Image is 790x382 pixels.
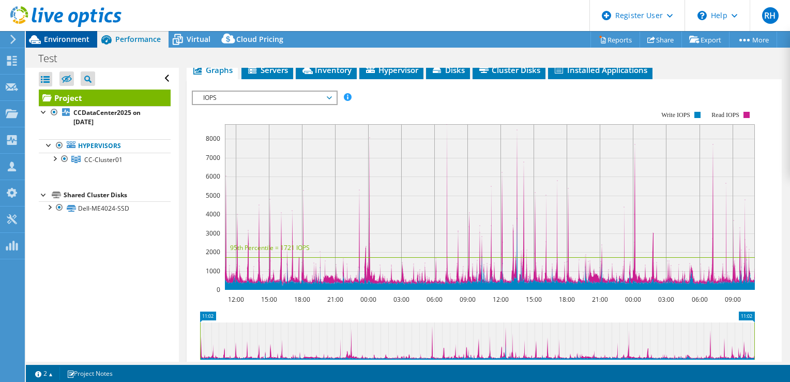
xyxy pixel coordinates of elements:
text: Write IOPS [661,111,690,119]
text: 2000 [206,247,220,256]
a: CC-Cluster01 [39,153,171,166]
text: 4000 [206,210,220,218]
text: 6000 [206,172,220,181]
h1: Test [34,53,73,64]
a: 2 [28,367,60,380]
span: Inventory [301,65,352,75]
text: 18:00 [558,295,574,304]
span: Servers [247,65,288,75]
a: Export [681,32,730,48]
a: Reports [590,32,640,48]
b: CCDataCenter2025 on [DATE] [73,108,141,126]
div: Shared Cluster Disks [64,189,171,201]
span: Cluster Disks [478,65,540,75]
text: 06:00 [691,295,707,304]
a: Dell-ME4024-SSD [39,201,171,215]
span: Disks [431,65,465,75]
span: Environment [44,34,89,44]
text: 18:00 [294,295,310,304]
text: 21:00 [591,295,607,304]
span: RH [762,7,779,24]
span: IOPS [198,92,331,104]
text: 06:00 [426,295,442,304]
text: 8000 [206,134,220,143]
span: Graphs [192,65,233,75]
a: Project Notes [59,367,120,380]
text: 5000 [206,191,220,200]
text: 15:00 [261,295,277,304]
text: 09:00 [724,295,740,304]
span: Performance [115,34,161,44]
span: Virtual [187,34,210,44]
a: CCDataCenter2025 on [DATE] [39,106,171,129]
span: Installed Applications [553,65,647,75]
span: Hypervisor [364,65,418,75]
text: 03:00 [393,295,409,304]
a: Hypervisors [39,139,171,153]
text: 95th Percentile = 1721 IOPS [230,243,310,252]
text: 3000 [206,229,220,238]
text: 12:00 [227,295,244,304]
span: CC-Cluster01 [84,155,123,164]
a: Project [39,90,171,106]
a: Share [640,32,682,48]
span: Cloud Pricing [236,34,283,44]
svg: \n [697,11,707,20]
text: 09:00 [459,295,475,304]
text: 0 [217,285,220,294]
a: More [729,32,777,48]
text: 21:00 [327,295,343,304]
text: 15:00 [525,295,541,304]
text: 12:00 [492,295,508,304]
text: 00:00 [625,295,641,304]
text: 1000 [206,267,220,275]
text: 03:00 [658,295,674,304]
text: 7000 [206,153,220,162]
text: Read IOPS [711,111,739,119]
text: 00:00 [360,295,376,304]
